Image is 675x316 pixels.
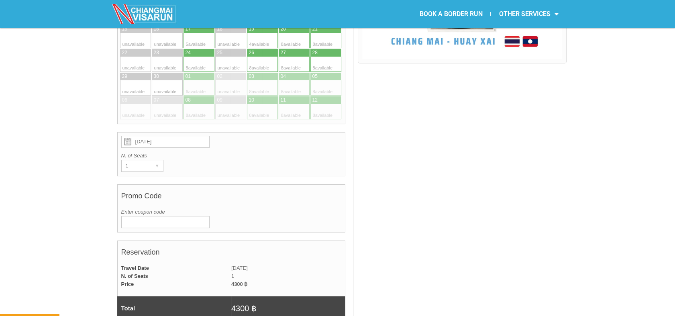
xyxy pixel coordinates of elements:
div: 20 [281,26,286,33]
div: 08 [186,97,191,104]
div: 11 [281,97,286,104]
div: 07 [154,97,159,104]
div: 12 [312,97,318,104]
div: 04 [281,73,286,80]
div: 09 [217,97,222,104]
div: 02 [217,73,222,80]
td: N. of Seats [117,272,231,280]
div: 15 [122,26,127,33]
div: ▾ [152,160,163,171]
td: Price [117,280,231,288]
div: 18 [217,26,222,33]
td: 4300 ฿ [231,280,345,288]
div: 05 [312,73,318,80]
td: [DATE] [231,264,345,272]
div: 26 [249,49,254,56]
div: 16 [154,26,159,33]
div: 03 [249,73,254,80]
div: 21 [312,26,318,33]
a: BOOK A BORDER RUN [411,5,490,23]
nav: Menu [337,5,566,23]
label: N. of Seats [121,152,342,160]
div: 27 [281,49,286,56]
h4: Reservation [121,244,342,264]
div: 23 [154,49,159,56]
a: OTHER SERVICES [491,5,566,23]
div: 28 [312,49,318,56]
div: 25 [217,49,222,56]
div: 22 [122,49,127,56]
div: 1 [122,160,148,171]
td: 1 [231,272,345,280]
div: 10 [249,97,254,104]
div: 19 [249,26,254,33]
div: 24 [186,49,191,56]
div: 17 [186,26,191,33]
h4: Promo Code [121,188,342,208]
div: 30 [154,73,159,80]
td: Travel Date [117,264,231,272]
div: 01 [186,73,191,80]
label: Enter coupon code [121,208,342,216]
div: 06 [122,97,127,104]
div: 29 [122,73,127,80]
